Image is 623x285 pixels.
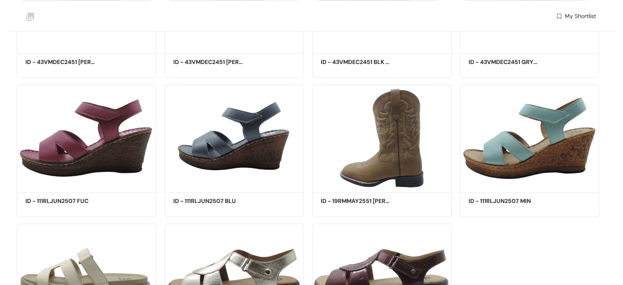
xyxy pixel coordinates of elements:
img: Buyer Portal [17,3,43,30]
img: b0852a24-c026-4d26-8bd6-efb74c8a8947 [165,84,304,190]
img: 1bec3285-f978-45ad-ba3a-671b5af513b0 [17,84,156,190]
img: wishlist [555,12,563,21]
h5: ID - 19RMMAY2551 [PERSON_NAME] [321,197,390,205]
h5: ID - 43VMDEC2451 [PERSON_NAME] [173,58,243,66]
h5: ID - 111RLJUN2507 FUC [25,197,95,205]
span: My Shortlist [565,12,596,21]
img: f5434ad8-42bf-4697-aa62-d69eb18dee87 [312,84,452,190]
h5: ID - 111RLJUN2507 MIN [469,197,538,205]
h5: ID - 43VMDEC2451 BLK JS [321,58,390,66]
h5: ID - 43VMDEC2451 GRY JS [469,58,538,66]
h5: ID - 43VMDEC2451 [PERSON_NAME] [25,58,95,66]
h5: ID - 111RLJUN2507 BLU [173,197,243,205]
img: f2033923-aa79-4738-b8de-9ad1e42138e0 [460,84,600,190]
